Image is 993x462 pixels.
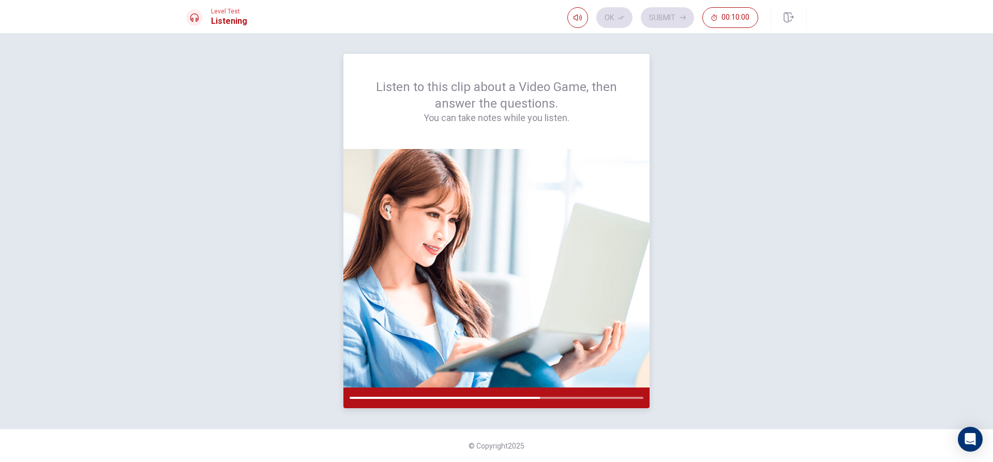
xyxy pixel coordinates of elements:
[368,112,625,124] h4: You can take notes while you listen.
[211,15,247,27] h1: Listening
[343,149,650,388] img: passage image
[721,13,749,22] span: 00:10:00
[211,8,247,15] span: Level Test
[702,7,758,28] button: 00:10:00
[469,442,524,450] span: © Copyright 2025
[958,427,983,452] div: Open Intercom Messenger
[368,79,625,124] div: Listen to this clip about a Video Game, then answer the questions.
